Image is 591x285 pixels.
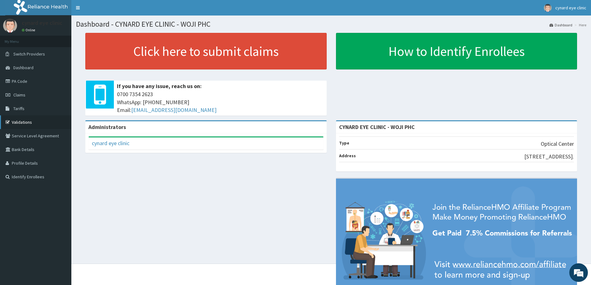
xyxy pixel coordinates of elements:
[88,123,126,131] b: Administrators
[3,19,17,33] img: User Image
[85,33,327,69] a: Click here to submit claims
[117,82,202,90] b: If you have any issue, reach us on:
[13,51,45,57] span: Switch Providers
[524,153,574,161] p: [STREET_ADDRESS].
[76,20,586,28] h1: Dashboard - CYNARD EYE CLINIC - WOJI PHC
[22,28,37,32] a: Online
[336,33,577,69] a: How to Identify Enrollees
[339,123,415,131] strong: CYNARD EYE CLINIC - WOJI PHC
[541,140,574,148] p: Optical Center
[13,92,25,98] span: Claims
[573,22,586,28] li: Here
[13,106,25,111] span: Tariffs
[339,140,349,146] b: Type
[13,65,34,70] span: Dashboard
[92,140,129,147] a: cynard eye clinic
[555,5,586,11] span: cynard eye clinic
[549,22,572,28] a: Dashboard
[117,90,324,114] span: 0700 7354 2623 WhatsApp: [PHONE_NUMBER] Email:
[544,4,552,12] img: User Image
[339,153,356,158] b: Address
[131,106,217,114] a: [EMAIL_ADDRESS][DOMAIN_NAME]
[22,20,62,26] p: cynard eye clinic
